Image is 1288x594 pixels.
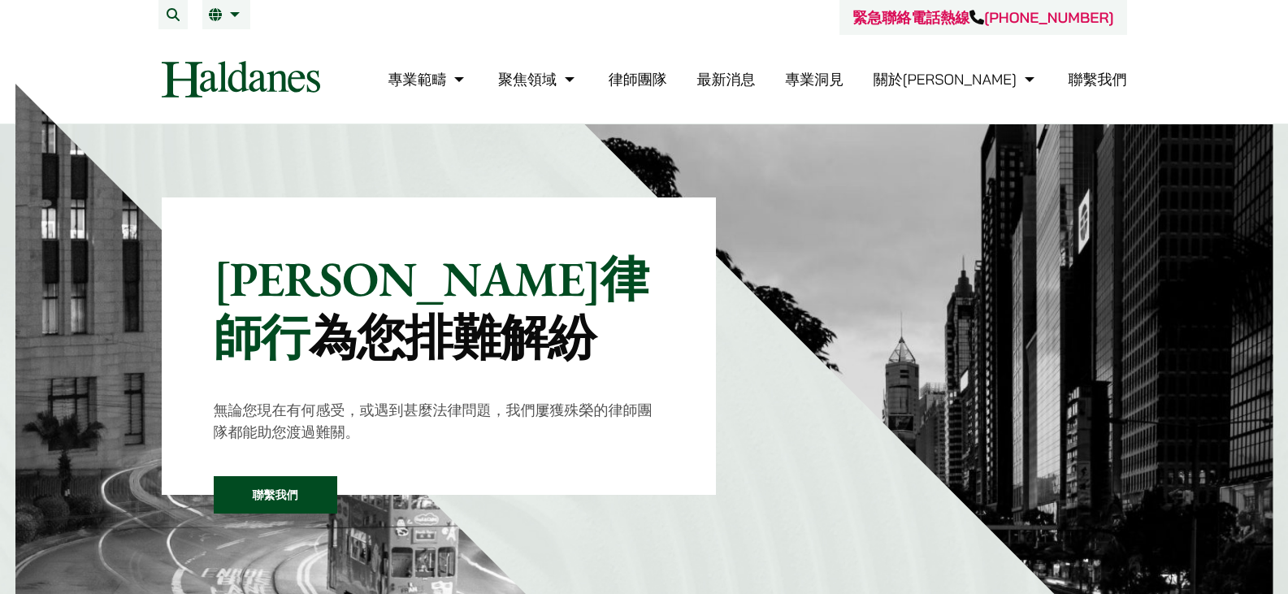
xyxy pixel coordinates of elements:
[388,70,468,89] a: 專業範疇
[209,8,244,21] a: 繁
[214,249,665,366] p: [PERSON_NAME]律師行
[498,70,579,89] a: 聚焦領域
[214,476,337,514] a: 聯繫我們
[852,8,1113,27] a: 緊急聯絡電話熱線[PHONE_NUMBER]
[162,61,320,98] img: Logo of Haldanes
[214,399,665,443] p: 無論您現在有何感受，或遇到甚麼法律問題，我們屢獲殊榮的律師團隊都能助您渡過難關。
[1069,70,1127,89] a: 聯繫我們
[309,306,596,369] mark: 為您排難解紛
[785,70,843,89] a: 專業洞見
[609,70,667,89] a: 律師團隊
[874,70,1039,89] a: 關於何敦
[696,70,755,89] a: 最新消息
